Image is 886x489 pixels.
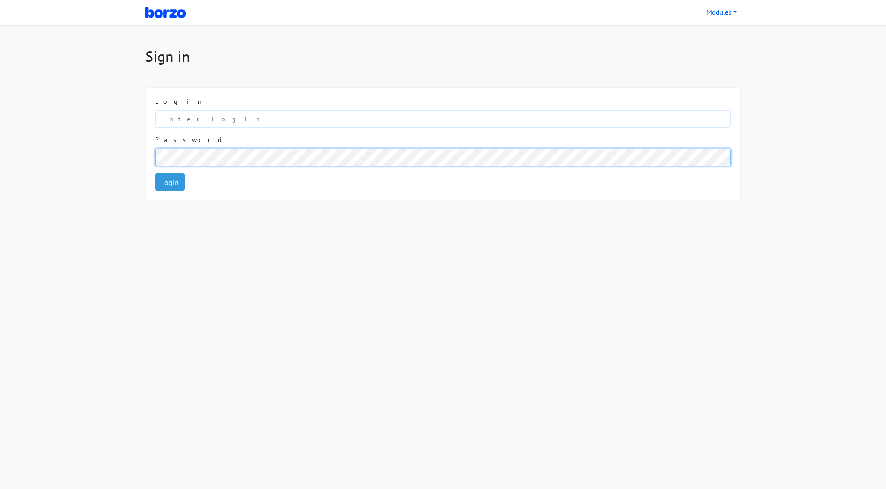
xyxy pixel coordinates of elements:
[155,135,222,145] label: Password
[155,110,731,128] input: Enter login
[703,4,741,22] a: Modules
[155,173,185,191] a: Login
[145,48,741,65] h1: Sign in
[145,6,186,19] img: Borzo - Fast and flexible intra-city delivery for businesses and individuals
[155,97,207,107] label: Login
